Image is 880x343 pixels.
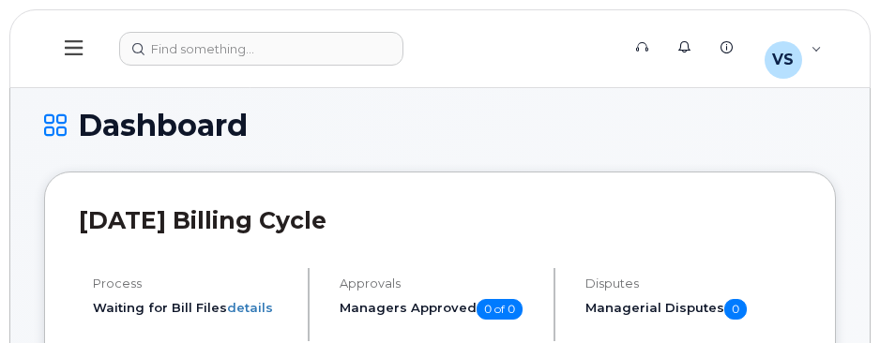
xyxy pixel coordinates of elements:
h4: Process [93,276,292,291]
h2: [DATE] Billing Cycle [79,206,801,234]
span: 0 [724,299,747,320]
h4: Approvals [340,276,539,291]
h1: Dashboard [44,109,836,142]
h4: Disputes [585,276,801,291]
h5: Managers Approved [340,299,539,320]
a: details [227,300,273,315]
li: Waiting for Bill Files [93,299,292,317]
span: 0 of 0 [477,299,523,320]
h5: Managerial Disputes [585,299,801,320]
